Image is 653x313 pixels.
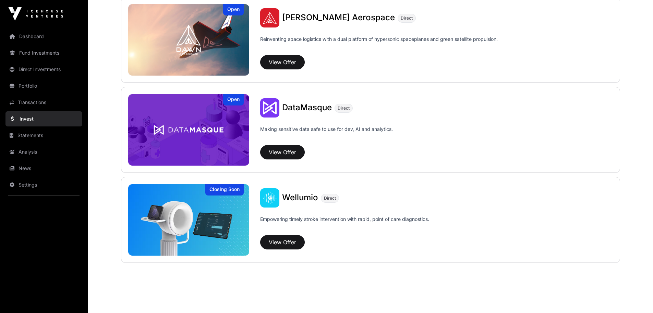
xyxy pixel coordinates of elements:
img: Icehouse Ventures Logo [8,7,63,21]
a: Dawn AerospaceOpen [128,4,250,76]
a: Statements [5,128,82,143]
span: DataMasque [282,102,332,112]
p: Empowering timely stroke intervention with rapid, point of care diagnostics. [260,216,429,232]
a: Analysis [5,144,82,159]
div: Open [223,94,244,105]
img: Wellumio [128,184,250,256]
a: Portfolio [5,78,82,93]
div: Closing Soon [205,184,244,195]
p: Reinventing space logistics with a dual platform of hypersonic spaceplanes and green satellite pr... [260,36,498,52]
img: Dawn Aerospace [260,8,279,27]
a: Transactions [5,95,82,110]
a: Settings [5,177,82,192]
iframe: Chat Widget [619,280,653,313]
img: Wellumio [260,188,279,208]
img: DataMasque [260,98,279,118]
a: WellumioClosing Soon [128,184,250,256]
span: Direct [338,105,350,111]
a: Direct Investments [5,62,82,77]
a: Fund Investments [5,45,82,60]
a: News [5,161,82,176]
span: Wellumio [282,192,318,202]
p: Making sensitive data safe to use for dev, AI and analytics. [260,126,393,142]
span: [PERSON_NAME] Aerospace [282,12,395,22]
div: Open [223,4,244,15]
a: DataMasqueOpen [128,94,250,166]
a: Dashboard [5,29,82,44]
a: Invest [5,111,82,126]
button: View Offer [260,145,305,159]
a: Wellumio [282,193,318,202]
button: View Offer [260,235,305,249]
span: Direct [401,15,413,21]
a: [PERSON_NAME] Aerospace [282,13,395,22]
span: Direct [324,195,336,201]
img: DataMasque [128,94,250,166]
button: View Offer [260,55,305,69]
img: Dawn Aerospace [128,4,250,76]
a: DataMasque [282,103,332,112]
